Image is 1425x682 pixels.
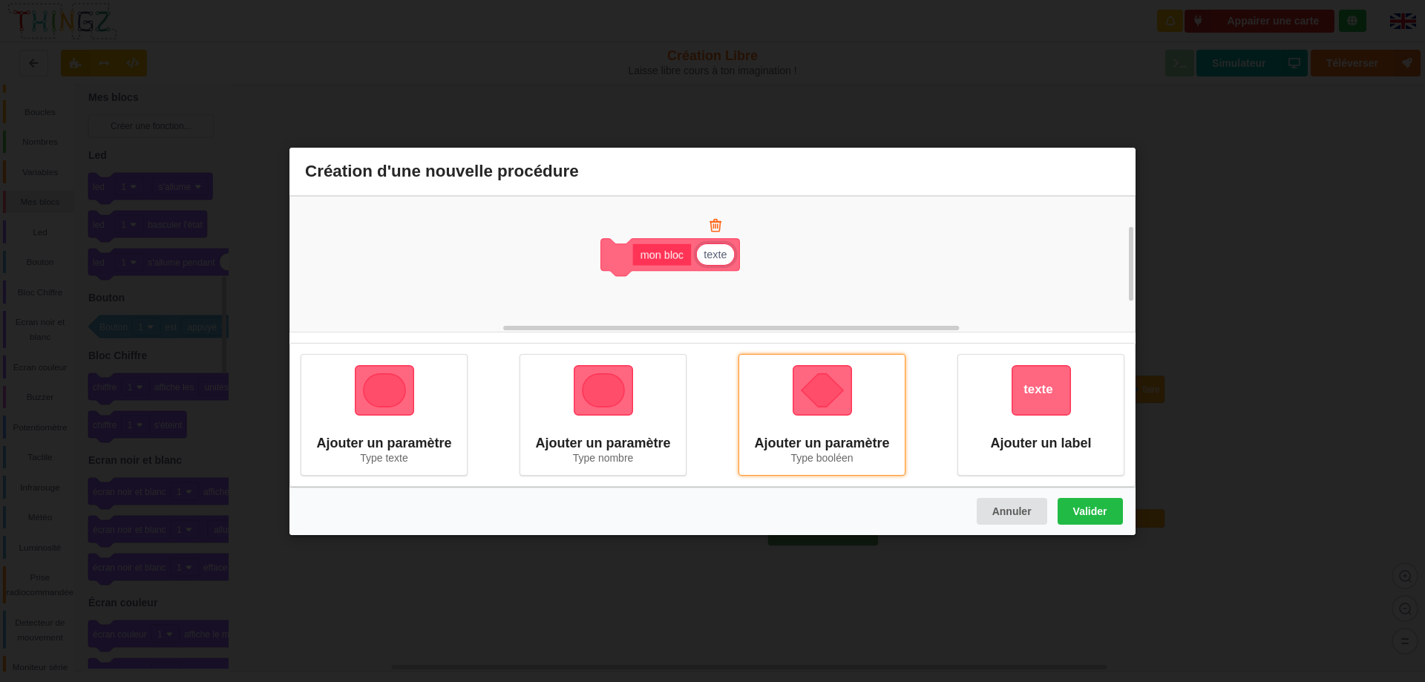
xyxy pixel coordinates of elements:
div: Ajouter un paramètre [750,434,894,464]
img: text.svg [1012,364,1071,416]
div: Type texte [312,452,456,465]
div: Ajouter un label [969,434,1113,464]
text: mon bloc [641,249,684,260]
img: remove.svg [707,217,724,234]
div: Ajouter un paramètre [531,434,675,464]
div: Création d'une nouvelle procédure [289,148,1136,196]
button: Valider [1058,497,1123,524]
div: Type nombre [531,452,675,465]
img: string.svg [574,364,633,416]
div: Ajouter un paramètre [312,434,456,464]
img: string.svg [355,364,414,416]
img: bool.svg [793,364,852,416]
button: Annuler [977,497,1047,524]
div: Type booléen [750,452,894,465]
